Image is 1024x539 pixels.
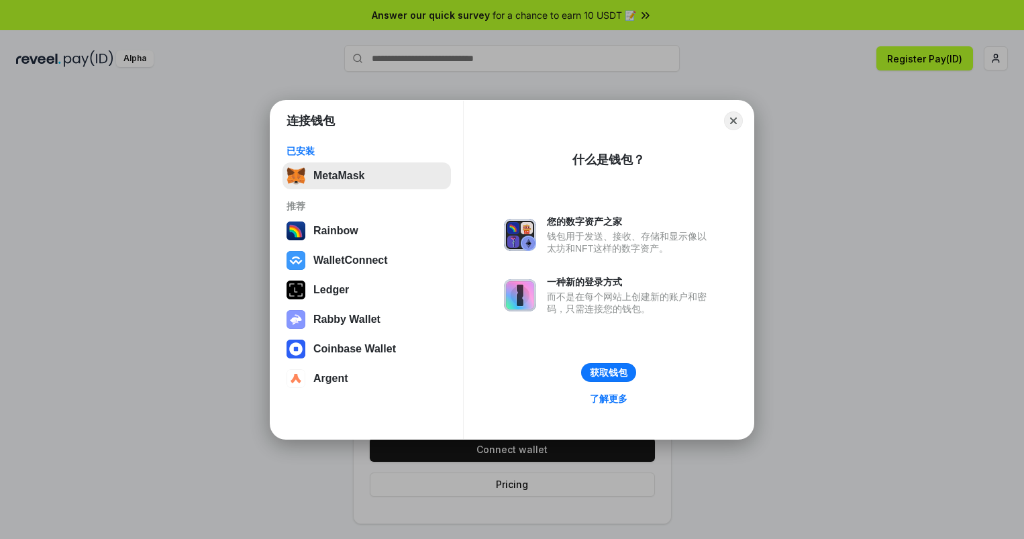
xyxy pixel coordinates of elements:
div: 获取钱包 [590,366,627,379]
button: 获取钱包 [581,363,636,382]
div: Ledger [313,284,349,296]
div: Coinbase Wallet [313,343,396,355]
div: MetaMask [313,170,364,182]
button: MetaMask [283,162,451,189]
div: Argent [313,373,348,385]
img: svg+xml,%3Csvg%20xmlns%3D%22http%3A%2F%2Fwww.w3.org%2F2000%2Fsvg%22%20fill%3D%22none%22%20viewBox... [504,219,536,251]
img: svg+xml,%3Csvg%20width%3D%22120%22%20height%3D%22120%22%20viewBox%3D%220%200%20120%20120%22%20fil... [287,222,305,240]
button: Coinbase Wallet [283,336,451,362]
div: 了解更多 [590,393,627,405]
div: 什么是钱包？ [572,152,645,168]
img: svg+xml,%3Csvg%20xmlns%3D%22http%3A%2F%2Fwww.w3.org%2F2000%2Fsvg%22%20width%3D%2228%22%20height%3... [287,281,305,299]
a: 了解更多 [582,390,635,407]
div: WalletConnect [313,254,388,266]
button: Argent [283,365,451,392]
button: Rabby Wallet [283,306,451,333]
img: svg+xml,%3Csvg%20xmlns%3D%22http%3A%2F%2Fwww.w3.org%2F2000%2Fsvg%22%20fill%3D%22none%22%20viewBox... [504,279,536,311]
div: Rabby Wallet [313,313,380,326]
button: WalletConnect [283,247,451,274]
div: 一种新的登录方式 [547,276,713,288]
img: svg+xml,%3Csvg%20width%3D%2228%22%20height%3D%2228%22%20viewBox%3D%220%200%2028%2028%22%20fill%3D... [287,340,305,358]
button: Rainbow [283,217,451,244]
img: svg+xml,%3Csvg%20fill%3D%22none%22%20height%3D%2233%22%20viewBox%3D%220%200%2035%2033%22%20width%... [287,166,305,185]
div: 您的数字资产之家 [547,215,713,228]
div: 推荐 [287,200,447,212]
div: 而不是在每个网站上创建新的账户和密码，只需连接您的钱包。 [547,291,713,315]
img: svg+xml,%3Csvg%20width%3D%2228%22%20height%3D%2228%22%20viewBox%3D%220%200%2028%2028%22%20fill%3D... [287,369,305,388]
img: svg+xml,%3Csvg%20width%3D%2228%22%20height%3D%2228%22%20viewBox%3D%220%200%2028%2028%22%20fill%3D... [287,251,305,270]
h1: 连接钱包 [287,113,335,129]
button: Close [724,111,743,130]
img: svg+xml,%3Csvg%20xmlns%3D%22http%3A%2F%2Fwww.w3.org%2F2000%2Fsvg%22%20fill%3D%22none%22%20viewBox... [287,310,305,329]
div: 已安装 [287,145,447,157]
div: 钱包用于发送、接收、存储和显示像以太坊和NFT这样的数字资产。 [547,230,713,254]
button: Ledger [283,277,451,303]
div: Rainbow [313,225,358,237]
